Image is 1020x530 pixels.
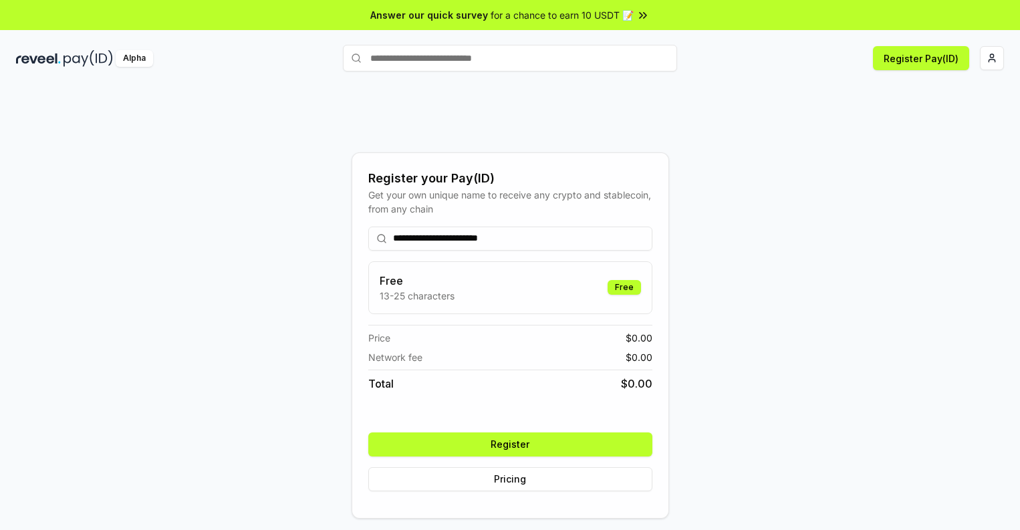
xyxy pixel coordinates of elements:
[626,350,652,364] span: $ 0.00
[368,331,390,345] span: Price
[626,331,652,345] span: $ 0.00
[368,350,422,364] span: Network fee
[380,289,455,303] p: 13-25 characters
[368,376,394,392] span: Total
[873,46,969,70] button: Register Pay(ID)
[16,50,61,67] img: reveel_dark
[116,50,153,67] div: Alpha
[368,432,652,456] button: Register
[368,188,652,216] div: Get your own unique name to receive any crypto and stablecoin, from any chain
[491,8,634,22] span: for a chance to earn 10 USDT 📝
[63,50,113,67] img: pay_id
[621,376,652,392] span: $ 0.00
[368,467,652,491] button: Pricing
[380,273,455,289] h3: Free
[608,280,641,295] div: Free
[368,169,652,188] div: Register your Pay(ID)
[370,8,488,22] span: Answer our quick survey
